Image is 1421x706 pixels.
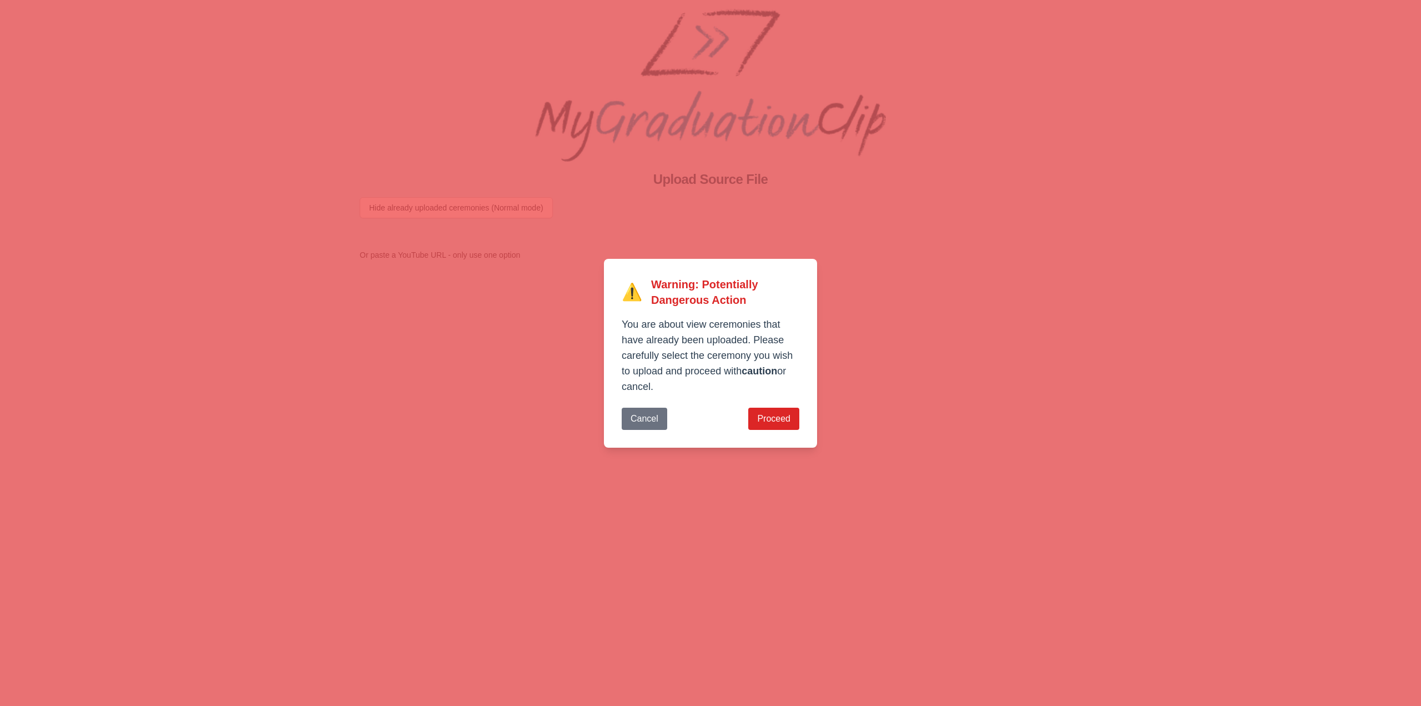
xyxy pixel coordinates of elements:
[622,317,799,394] p: You are about view ceremonies that have already been uploaded. Please carefully select the ceremo...
[742,365,777,377] b: caution
[748,408,799,430] button: Proceed
[622,408,667,430] button: Cancel
[651,277,799,308] h2: Warning: Potentially Dangerous Action
[622,282,651,302] span: ⚠️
